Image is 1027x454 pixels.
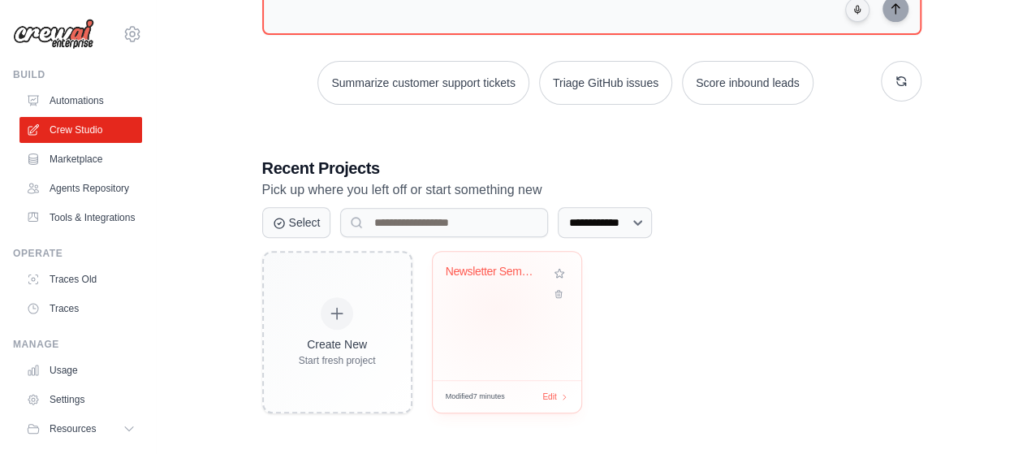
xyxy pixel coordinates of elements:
[262,207,331,238] button: Select
[550,265,568,283] button: Add to favorites
[881,61,921,102] button: Get new suggestions
[446,391,505,403] span: Modified 7 minutes
[19,175,142,201] a: Agents Repository
[13,19,94,50] img: Logo
[946,376,1027,454] div: Widget de chat
[299,354,376,367] div: Start fresh project
[19,205,142,231] a: Tools & Integrations
[19,357,142,383] a: Usage
[550,286,568,302] button: Delete project
[19,88,142,114] a: Automations
[13,338,142,351] div: Manage
[19,117,142,143] a: Crew Studio
[19,416,142,442] button: Resources
[682,61,813,105] button: Score inbound leads
[539,61,672,105] button: Triage GitHub issues
[50,422,96,435] span: Resources
[19,266,142,292] a: Traces Old
[299,336,376,352] div: Create New
[13,68,142,81] div: Build
[13,247,142,260] div: Operate
[262,157,921,179] h3: Recent Projects
[19,387,142,413] a: Settings
[446,265,544,279] div: Newsletter Semanal de IA
[19,146,142,172] a: Marketplace
[262,179,921,201] p: Pick up where you left off or start something new
[19,296,142,322] a: Traces
[542,391,556,403] span: Edit
[946,376,1027,454] iframe: Chat Widget
[317,61,529,105] button: Summarize customer support tickets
